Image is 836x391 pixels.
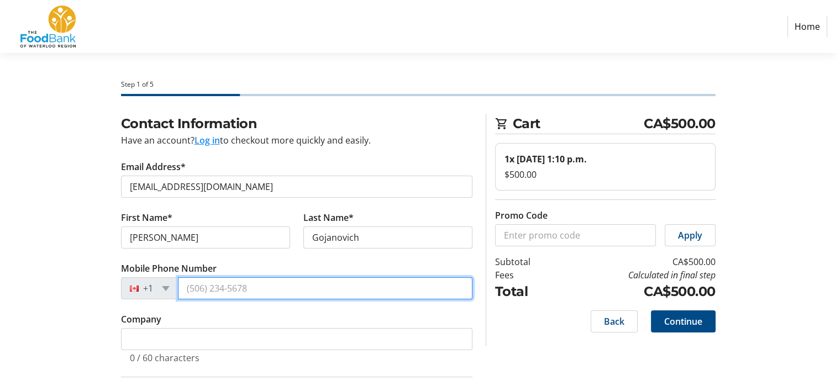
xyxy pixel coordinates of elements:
td: Fees [495,268,559,282]
strong: 1x [DATE] 1:10 p.m. [504,153,587,165]
td: Subtotal [495,255,559,268]
label: Last Name* [303,211,354,224]
td: Calculated in final step [559,268,716,282]
td: Total [495,282,559,302]
button: Apply [665,224,716,246]
td: CA$500.00 [559,255,716,268]
tr-character-limit: 0 / 60 characters [130,352,199,364]
h2: Contact Information [121,114,472,134]
label: First Name* [121,211,172,224]
span: Continue [664,315,702,328]
td: CA$500.00 [559,282,716,302]
label: Mobile Phone Number [121,262,217,275]
input: Enter promo code [495,224,656,246]
label: Promo Code [495,209,548,222]
span: Back [604,315,624,328]
button: Continue [651,310,716,332]
input: (506) 234-5678 [178,277,472,299]
div: Have an account? to checkout more quickly and easily. [121,134,472,147]
img: The Food Bank of Waterloo Region's Logo [9,4,87,49]
span: Cart [513,114,644,134]
label: Company [121,313,161,326]
div: $500.00 [504,168,706,181]
label: Email Address* [121,160,186,173]
button: Log in [194,134,220,147]
span: Apply [678,229,702,242]
a: Home [787,16,827,37]
button: Back [591,310,638,332]
div: Step 1 of 5 [121,80,716,89]
span: CA$500.00 [644,114,716,134]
